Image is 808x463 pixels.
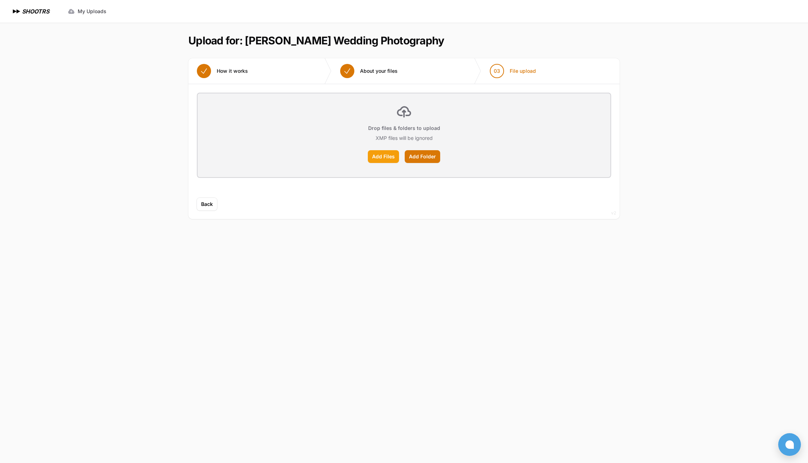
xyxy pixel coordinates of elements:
[778,433,801,456] button: Open chat window
[510,67,536,75] span: File upload
[494,67,500,75] span: 03
[201,201,213,208] span: Back
[332,58,406,84] button: About your files
[22,7,49,16] h1: SHOOTRS
[360,67,398,75] span: About your files
[78,8,106,15] span: My Uploads
[611,209,616,217] div: v2
[11,7,49,16] a: SHOOTRS SHOOTRS
[188,58,256,84] button: How it works
[376,135,433,142] p: XMP files will be ignored
[11,7,22,16] img: SHOOTRS
[197,198,217,211] button: Back
[63,5,111,18] a: My Uploads
[405,150,440,163] label: Add Folder
[217,67,248,75] span: How it works
[368,125,440,132] p: Drop files & folders to upload
[188,34,444,47] h1: Upload for: [PERSON_NAME] Wedding Photography
[368,150,399,163] label: Add Files
[481,58,544,84] button: 03 File upload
